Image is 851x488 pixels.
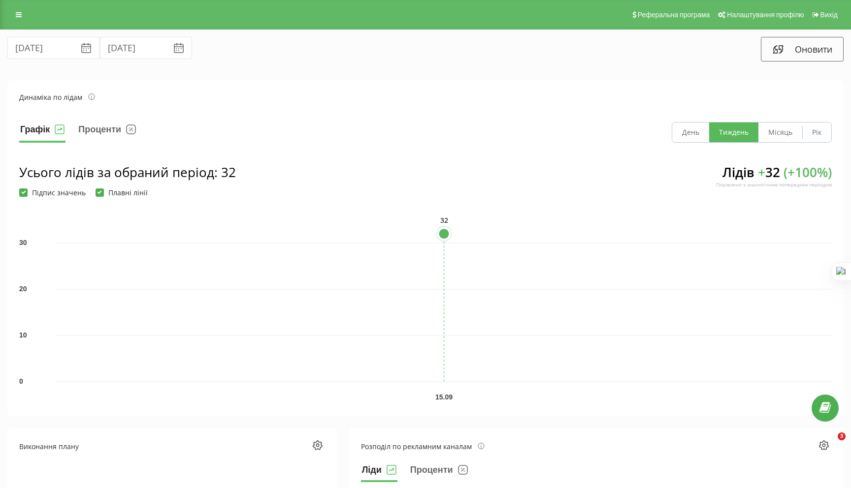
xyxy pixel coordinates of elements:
text: 0 [19,377,23,385]
button: День [672,122,709,142]
text: 20 [19,285,27,293]
text: 32 [440,215,448,225]
div: Виконання плану [19,441,79,452]
label: Підпис значень [19,188,86,197]
button: Проценти [77,122,137,143]
span: Налаштування профілю [727,11,804,19]
text: 30 [19,239,27,246]
button: Рік [802,122,831,142]
span: Реферальна програма [638,11,710,19]
span: Вихід [820,11,838,19]
button: Проценти [409,462,469,482]
div: Лідів 32 [716,163,832,197]
span: 3 [838,432,846,440]
iframe: Intercom live chat [818,432,841,456]
label: Плавні лінії [96,188,148,197]
text: 15.09 [435,393,453,401]
span: ( + 100 %) [784,163,832,181]
text: 10 [19,331,27,339]
button: Тиждень [709,122,758,142]
div: Розподіл по рекламним каналам [361,441,485,452]
button: Графік [19,122,65,143]
div: Усього лідів за обраний період : 32 [19,163,236,181]
button: Оновити [761,37,844,61]
div: Порівняно з аналогічним попереднім періодом [716,181,832,188]
button: Місяць [758,122,802,142]
span: + [758,163,765,181]
button: Ліди [361,462,397,482]
div: Динаміка по лідам [19,92,95,102]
